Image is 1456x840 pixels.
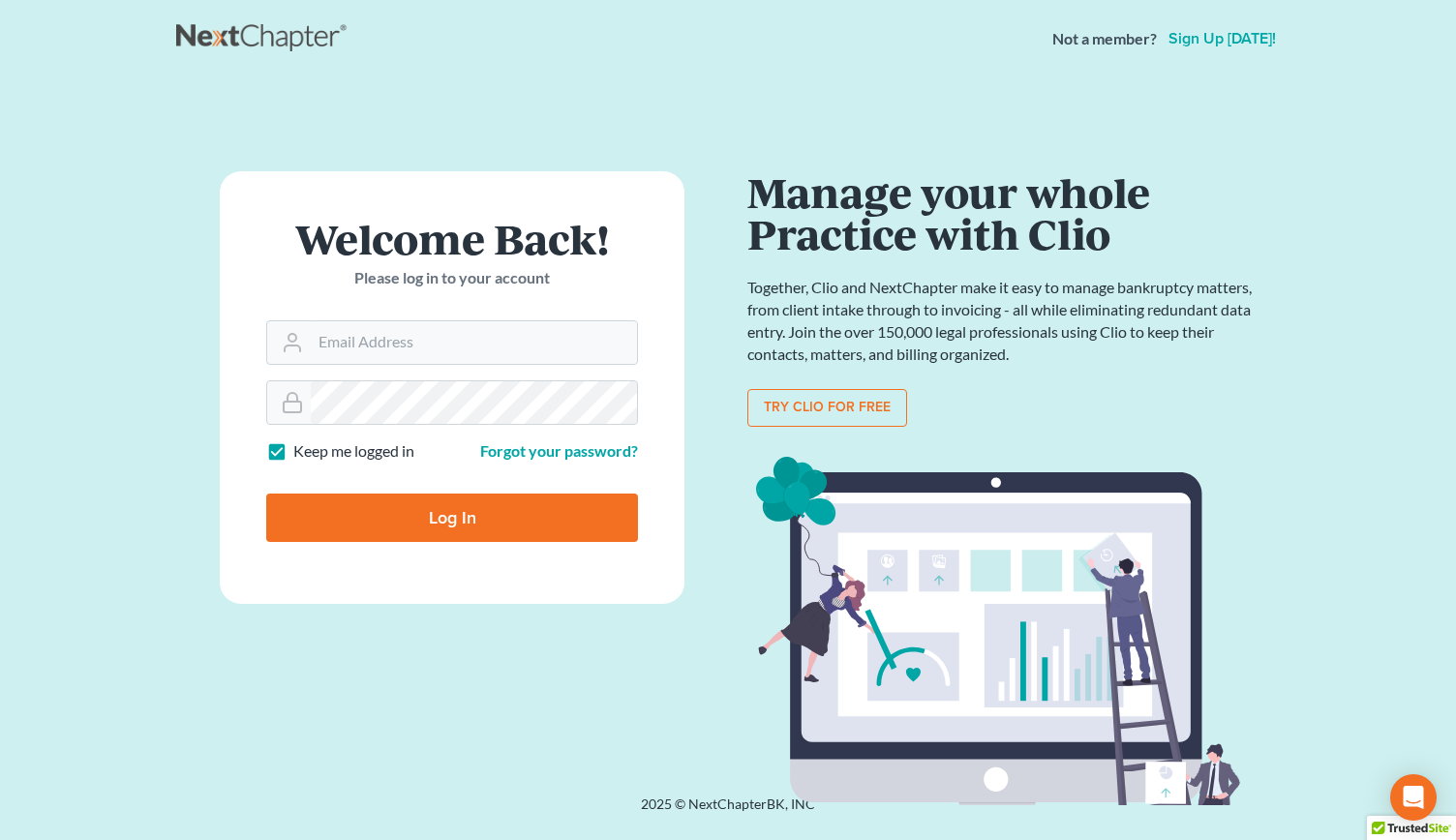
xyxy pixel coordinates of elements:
[1165,31,1280,46] a: Sign up [DATE]!
[747,389,907,428] a: Try clio for free
[266,494,638,542] input: Log In
[311,321,637,364] input: Email Address
[1052,28,1157,50] strong: Not a member?
[176,795,1280,829] div: 2025 © NextChapterBK, INC
[747,171,1260,254] h1: Manage your whole Practice with Clio
[747,277,1260,365] p: Together, Clio and NextChapter make it easy to manage bankruptcy matters, from client intake thro...
[266,267,638,289] p: Please log in to your account
[480,441,638,460] a: Forgot your password?
[266,218,638,259] h1: Welcome Back!
[1390,774,1437,821] div: Open Intercom Messenger
[293,440,414,463] label: Keep me logged in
